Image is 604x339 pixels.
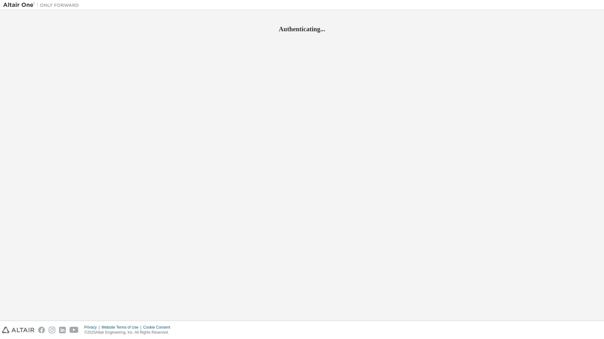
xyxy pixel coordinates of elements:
div: Website Terms of Use [101,325,143,330]
img: instagram.svg [49,327,55,333]
h2: Authenticating... [3,25,601,33]
img: facebook.svg [38,327,45,333]
img: Altair One [3,2,82,8]
img: altair_logo.svg [2,327,34,333]
p: © 2025 Altair Engineering, Inc. All Rights Reserved. [84,330,174,335]
img: linkedin.svg [59,327,66,333]
div: Cookie Consent [143,325,174,330]
img: youtube.svg [69,327,79,333]
div: Privacy [84,325,101,330]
